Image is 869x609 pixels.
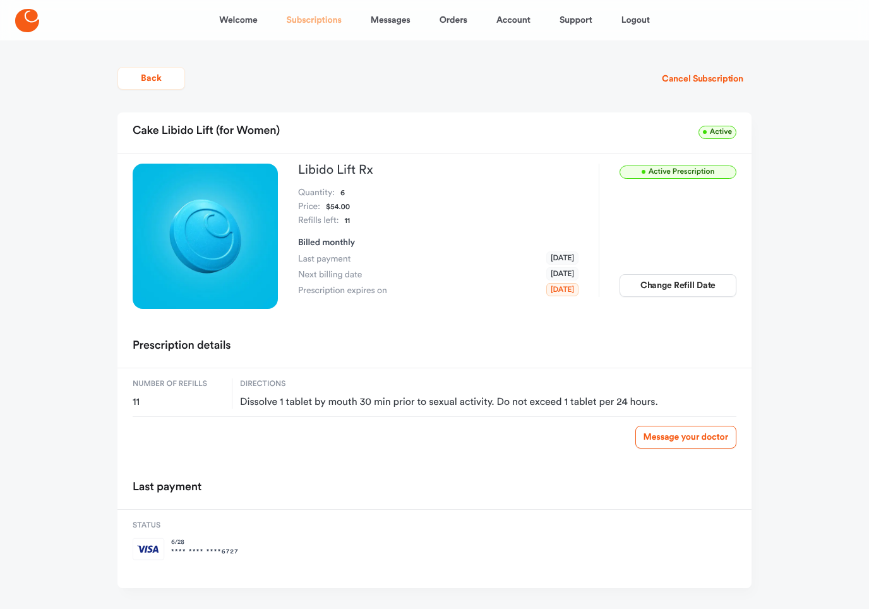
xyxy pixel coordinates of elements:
img: Libido Lift Rx [133,164,278,309]
span: Prescription expires on [298,284,387,297]
a: Logout [621,5,650,35]
dt: Refills left: [298,214,339,228]
span: [DATE] [546,283,578,296]
a: Support [560,5,592,35]
span: Directions [240,378,736,390]
span: Last payment [298,253,351,265]
span: Billed monthly [298,238,355,247]
a: Account [496,5,530,35]
span: Next billing date [298,268,362,281]
dd: $54.00 [326,200,350,214]
a: Message your doctor [635,426,736,449]
span: [DATE] [546,267,578,280]
button: Change Refill Date [620,274,736,297]
h2: Cake Libido Lift (for Women) [133,120,280,143]
span: Dissolve 1 tablet by mouth 30 min prior to sexual activity. Do not exceed 1 tablet per 24 hours. [240,396,736,409]
button: Cancel Subscription [654,68,752,90]
img: visa [133,538,165,560]
span: Number of refills [133,378,224,390]
span: [DATE] [546,251,578,265]
button: Back [117,67,185,90]
span: 11 [133,396,224,409]
span: Active [698,126,736,139]
a: Messages [371,5,411,35]
span: 6 / 28 [171,538,239,547]
dd: 6 [340,186,345,200]
a: Orders [440,5,467,35]
span: Active Prescription [620,166,736,179]
h2: Prescription details [133,335,231,358]
dt: Price: [298,200,320,214]
h3: Libido Lift Rx [298,164,578,176]
a: Subscriptions [287,5,342,35]
span: Status [133,520,239,531]
dt: Quantity: [298,186,335,200]
h2: Last payment [133,476,201,499]
a: Welcome [219,5,257,35]
dd: 11 [344,214,350,228]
